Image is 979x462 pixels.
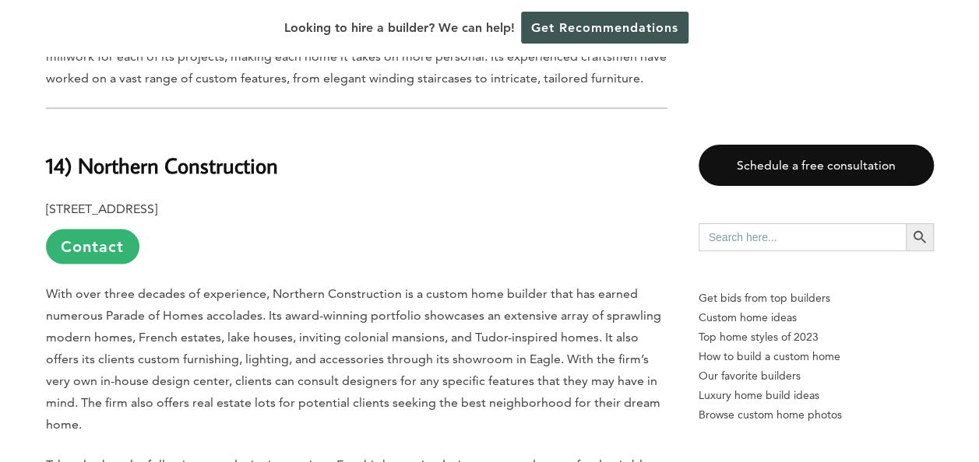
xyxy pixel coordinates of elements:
span: With over three decades of experience, Northern Construction is a custom home builder that has ea... [46,286,661,432]
iframe: Drift Widget Chat Controller [680,350,960,443]
input: Search here... [699,223,906,251]
a: Custom home ideas [699,308,934,327]
b: [STREET_ADDRESS] [46,201,157,216]
a: Get Recommendations [521,12,688,44]
a: Top home styles of 2023 [699,327,934,347]
a: How to build a custom home [699,347,934,366]
a: Schedule a free consultation [699,145,934,186]
svg: Search [911,229,928,246]
p: Get bids from top builders [699,289,934,308]
a: Contact [46,229,139,264]
b: 14) Northern Construction [46,152,278,179]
